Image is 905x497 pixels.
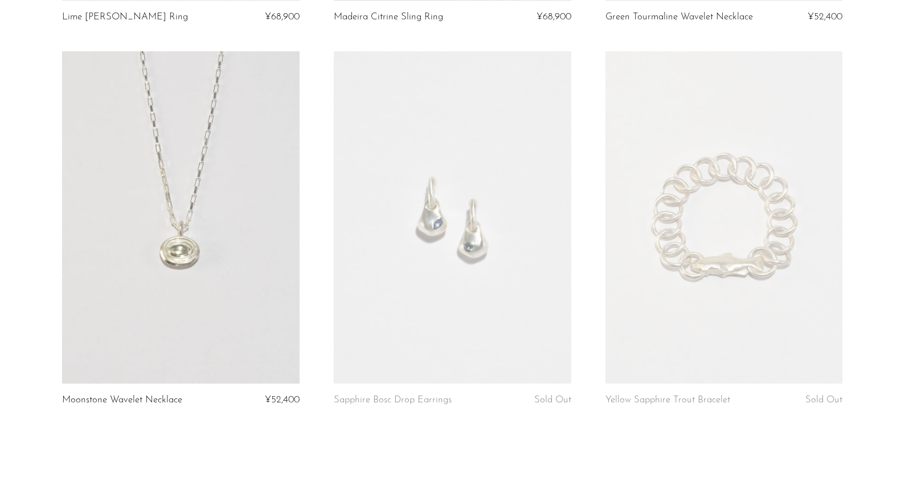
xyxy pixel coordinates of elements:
span: ¥52,400 [808,12,842,22]
span: ¥52,400 [265,395,300,405]
a: Moonstone Wavelet Necklace [62,395,182,405]
a: Madeira Citrine Sling Ring [334,12,443,22]
a: Sapphire Bosc Drop Earrings [334,395,452,405]
a: Green Tourmaline Wavelet Necklace [605,12,753,22]
span: ¥68,900 [265,12,300,22]
span: ¥68,900 [537,12,571,22]
a: Yellow Sapphire Trout Bracelet [605,395,730,405]
span: Sold Out [805,395,842,405]
a: Lime [PERSON_NAME] Ring [62,12,188,22]
span: Sold Out [534,395,571,405]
